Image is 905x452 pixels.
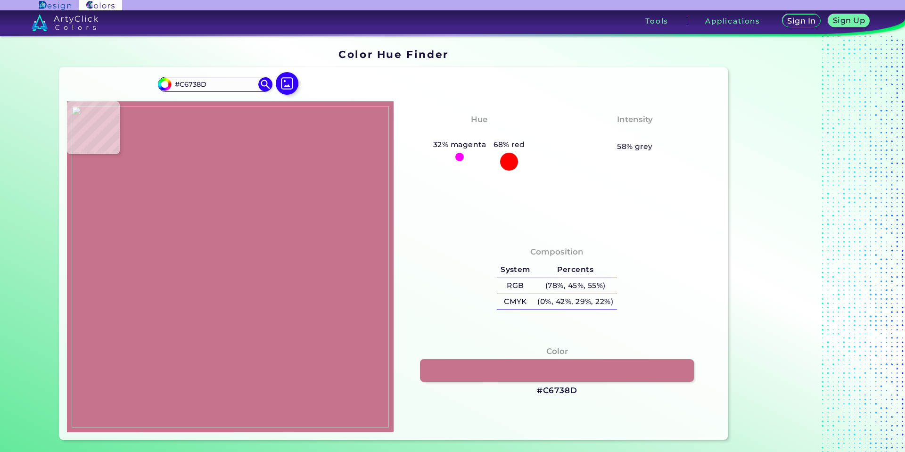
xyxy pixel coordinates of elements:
h5: 58% grey [617,140,653,153]
h4: Intensity [617,113,653,126]
a: Sign In [784,15,819,27]
h5: (0%, 42%, 29%, 22%) [534,294,617,310]
input: type color.. [171,78,259,90]
h5: RGB [497,278,534,294]
a: Sign Up [831,15,868,27]
h3: Tools [645,17,668,25]
h4: Hue [471,113,487,126]
h3: Applications [705,17,760,25]
h5: 32% magenta [429,139,490,151]
h4: Color [546,345,568,358]
h1: Color Hue Finder [338,47,448,61]
img: icon picture [276,72,298,95]
img: 2caed645-b04c-46e6-bb9e-9013f05b64f0 [72,106,389,428]
h5: Percents [534,262,617,278]
h4: Composition [530,245,584,259]
img: ArtyClick Design logo [39,1,71,10]
h5: CMYK [497,294,534,310]
img: icon search [258,77,272,91]
img: logo_artyclick_colors_white.svg [32,14,98,31]
h5: Sign Up [834,17,864,24]
h5: (78%, 45%, 55%) [534,278,617,294]
h5: Sign In [789,17,814,25]
h3: #C6738D [537,385,577,396]
h5: 68% red [490,139,529,151]
h5: System [497,262,534,278]
h3: Pinkish Red [448,128,510,139]
h3: Pastel [617,128,653,139]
